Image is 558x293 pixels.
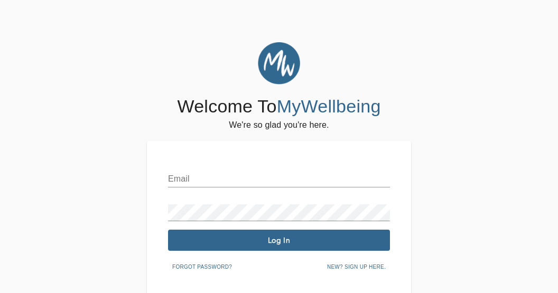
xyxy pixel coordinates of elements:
span: Forgot password? [172,262,232,272]
h6: We're so glad you're here. [229,118,329,133]
span: New? Sign up here. [327,262,386,272]
button: New? Sign up here. [323,259,390,275]
button: Log In [168,230,390,251]
h4: Welcome To [177,96,380,118]
img: MyWellbeing [258,42,300,84]
span: MyWellbeing [277,96,381,116]
span: Log In [172,235,386,245]
a: Forgot password? [168,262,236,270]
button: Forgot password? [168,259,236,275]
